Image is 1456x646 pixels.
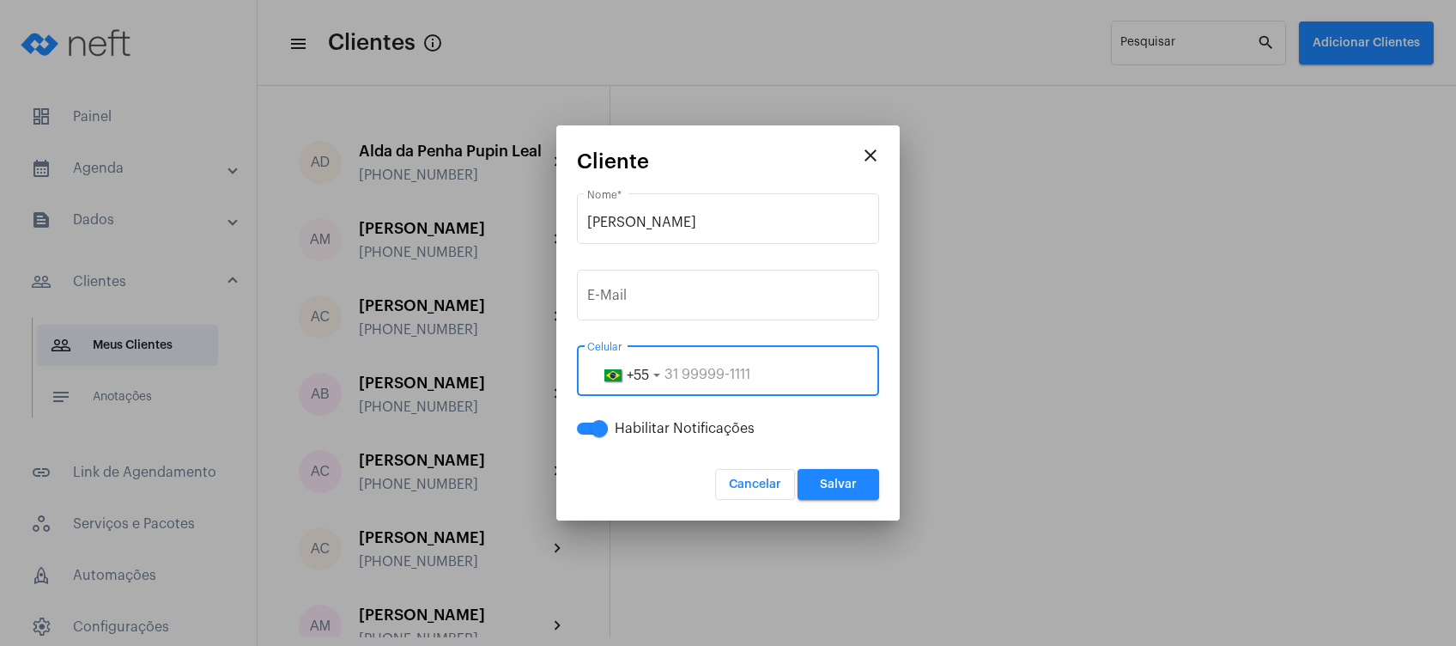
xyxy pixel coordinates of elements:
[860,145,881,166] mat-icon: close
[820,478,857,491] span: Salvar
[729,478,781,491] span: Cancelar
[798,469,879,500] button: Salvar
[715,469,795,500] button: Cancelar
[587,367,869,382] input: 31 99999-1111
[615,418,755,439] span: Habilitar Notificações
[587,291,869,307] input: E-Mail
[627,369,649,382] span: +55
[587,353,664,396] button: +55
[587,215,869,230] input: Digite o nome
[577,150,649,173] span: Cliente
